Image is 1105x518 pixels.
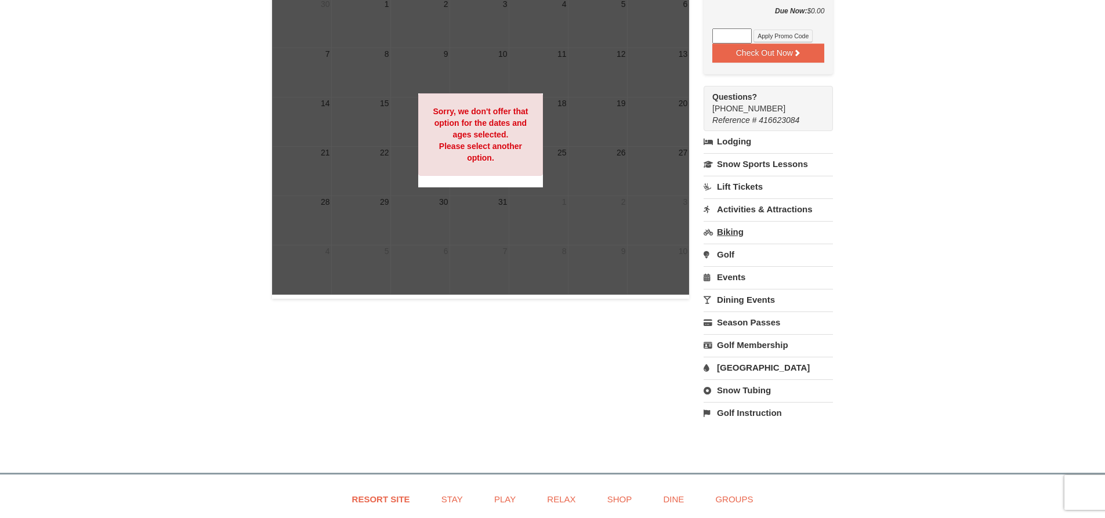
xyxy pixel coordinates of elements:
strong: Sorry, we don't offer that option for the dates and ages selected. Please select another option. [433,107,528,162]
button: Check Out Now [712,44,824,62]
a: Snow Sports Lessons [704,153,833,175]
a: Events [704,266,833,288]
a: Golf [704,244,833,265]
a: Snow Tubing [704,379,833,401]
a: Golf Instruction [704,402,833,423]
a: Lodging [704,131,833,152]
strong: Due Now: [775,7,807,15]
a: Shop [593,486,647,512]
a: [GEOGRAPHIC_DATA] [704,357,833,378]
span: [PHONE_NUMBER] [712,91,812,113]
a: Relax [532,486,590,512]
a: Golf Membership [704,334,833,356]
a: Dining Events [704,289,833,310]
a: Groups [701,486,767,512]
button: Apply Promo Code [753,30,813,42]
a: Biking [704,221,833,242]
a: Stay [427,486,477,512]
span: 416623084 [759,115,799,125]
span: Reference # [712,115,756,125]
a: Season Passes [704,311,833,333]
a: Activities & Attractions [704,198,833,220]
strong: Questions? [712,92,757,102]
a: Resort Site [338,486,425,512]
a: Play [480,486,530,512]
a: Dine [648,486,698,512]
div: $0.00 [712,5,824,28]
a: Lift Tickets [704,176,833,197]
